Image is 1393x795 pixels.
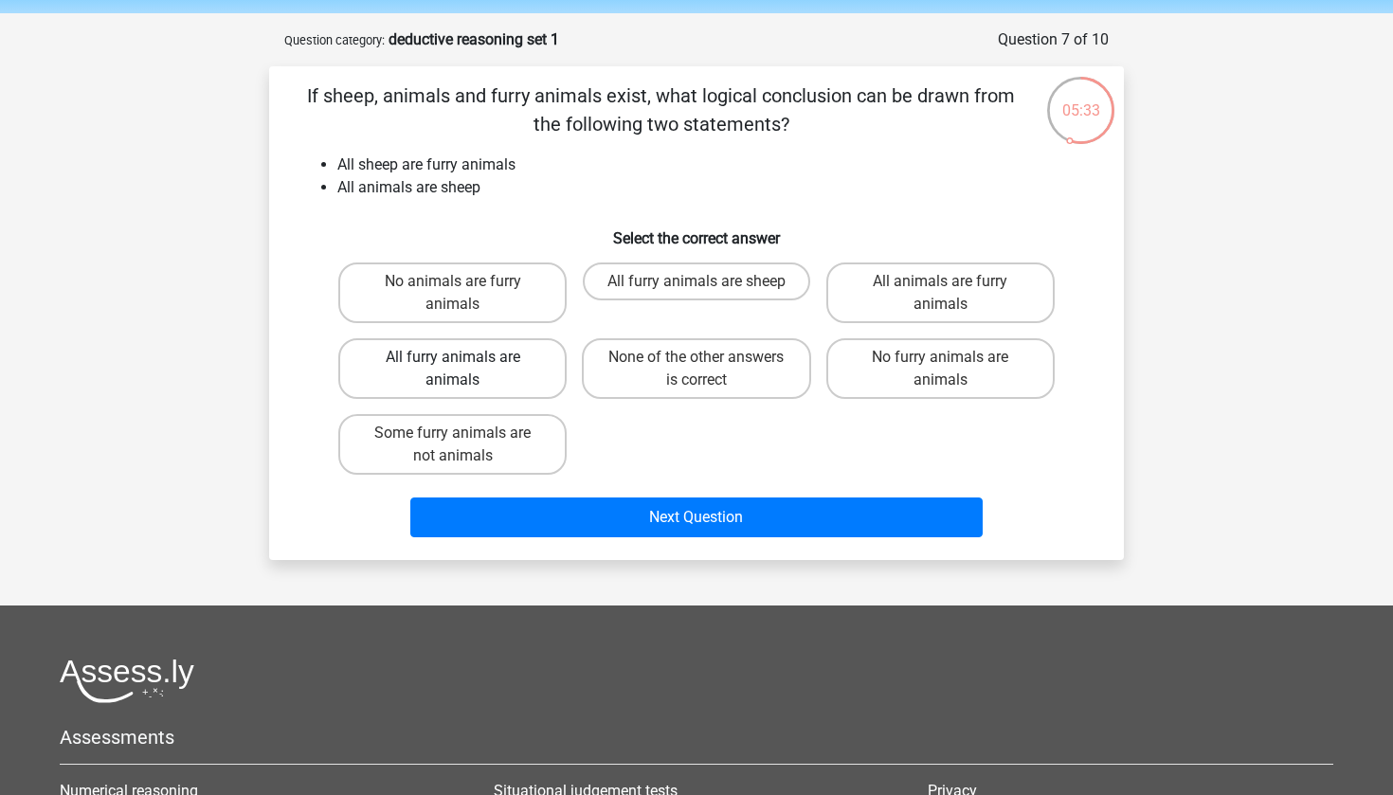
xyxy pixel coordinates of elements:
button: Next Question [410,497,984,537]
label: No animals are furry animals [338,262,567,323]
label: All furry animals are animals [338,338,567,399]
div: 05:33 [1045,75,1116,122]
strong: deductive reasoning set 1 [389,30,559,48]
small: Question category: [284,33,385,47]
h6: Select the correct answer [299,214,1094,247]
h5: Assessments [60,726,1333,749]
li: All sheep are furry animals [337,154,1094,176]
p: If sheep, animals and furry animals exist, what logical conclusion can be drawn from the followin... [299,81,1022,138]
img: Assessly logo [60,659,194,703]
label: No furry animals are animals [826,338,1055,399]
li: All animals are sheep [337,176,1094,199]
label: All furry animals are sheep [583,262,810,300]
div: Question 7 of 10 [998,28,1109,51]
label: All animals are furry animals [826,262,1055,323]
label: None of the other answers is correct [582,338,810,399]
label: Some furry animals are not animals [338,414,567,475]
